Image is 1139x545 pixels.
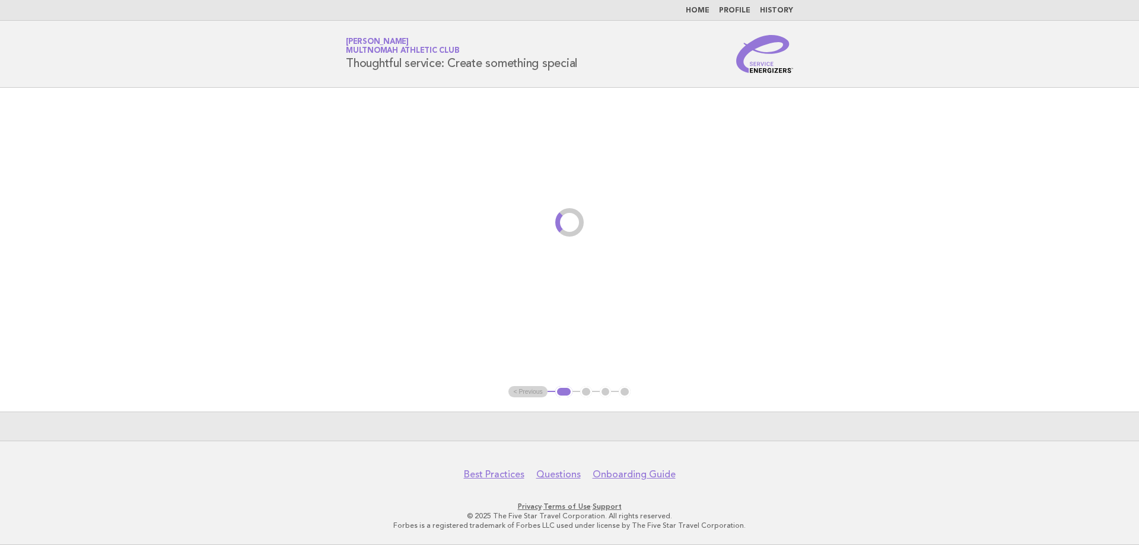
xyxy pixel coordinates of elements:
[346,39,577,69] h1: Thoughtful service: Create something special
[464,468,524,480] a: Best Practices
[686,7,710,14] a: Home
[346,38,459,55] a: [PERSON_NAME]Multnomah Athletic Club
[593,468,676,480] a: Onboarding Guide
[346,47,459,55] span: Multnomah Athletic Club
[593,502,622,511] a: Support
[760,7,793,14] a: History
[206,511,933,521] p: © 2025 The Five Star Travel Corporation. All rights reserved.
[518,502,542,511] a: Privacy
[536,468,581,480] a: Questions
[736,35,793,73] img: Service Energizers
[206,502,933,511] p: · ·
[719,7,750,14] a: Profile
[543,502,591,511] a: Terms of Use
[206,521,933,530] p: Forbes is a registered trademark of Forbes LLC used under license by The Five Star Travel Corpora...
